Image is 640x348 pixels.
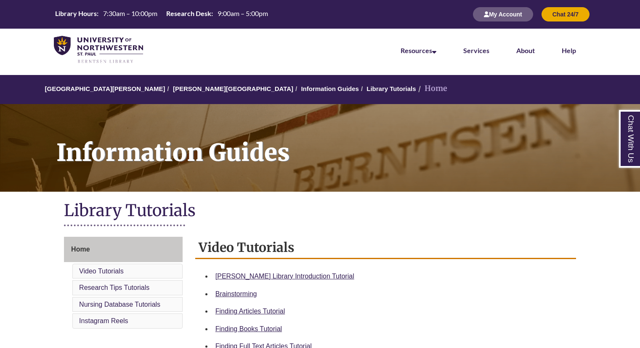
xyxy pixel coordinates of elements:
[103,9,157,17] span: 7:30am – 10:00pm
[52,9,271,20] a: Hours Today
[79,301,160,308] a: Nursing Database Tutorials
[473,11,533,18] a: My Account
[366,85,416,92] a: Library Tutorials
[218,9,268,17] span: 9:00am – 5:00pm
[215,308,285,315] a: Finding Articles Tutorial
[163,9,214,18] th: Research Desk:
[79,284,149,291] a: Research Tips Tutorials
[542,11,590,18] a: Chat 24/7
[463,46,489,54] a: Services
[215,325,282,332] a: Finding Books Tutorial
[516,46,535,54] a: About
[79,317,128,324] a: Instagram Reels
[173,85,293,92] a: [PERSON_NAME][GEOGRAPHIC_DATA]
[542,7,590,21] button: Chat 24/7
[47,104,640,181] h1: Information Guides
[562,46,576,54] a: Help
[301,85,359,92] a: Information Guides
[64,237,183,262] a: Home
[79,268,124,275] a: Video Tutorials
[195,237,576,259] h2: Video Tutorials
[45,85,165,92] a: [GEOGRAPHIC_DATA][PERSON_NAME]
[52,9,100,18] th: Library Hours:
[473,7,533,21] button: My Account
[215,290,257,297] a: Brainstorming
[401,46,436,54] a: Resources
[54,36,143,64] img: UNWSP Library Logo
[215,273,354,280] a: [PERSON_NAME] Library Introduction Tutorial
[64,237,183,330] div: Guide Page Menu
[64,200,576,222] h1: Library Tutorials
[71,246,90,253] span: Home
[416,83,447,95] li: Home
[52,9,271,19] table: Hours Today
